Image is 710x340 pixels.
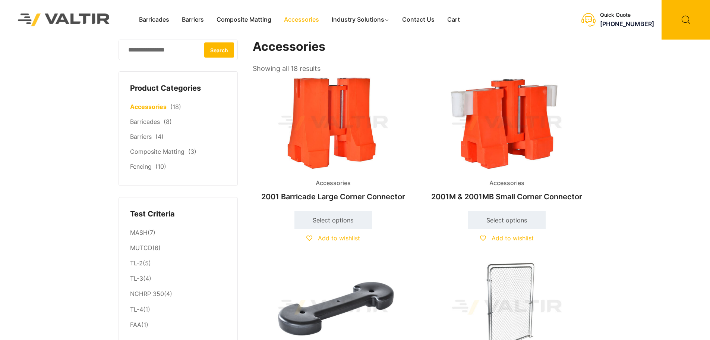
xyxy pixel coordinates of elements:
[484,178,530,189] span: Accessories
[130,225,226,240] li: (7)
[480,234,534,242] a: Add to wishlist
[130,103,167,110] a: Accessories
[130,209,226,220] h4: Test Criteria
[310,178,356,189] span: Accessories
[8,4,120,35] img: Valtir Rentals
[204,42,234,57] button: Search
[133,14,176,25] a: Barricades
[170,103,181,110] span: (18)
[253,62,321,75] p: Showing all 18 results
[130,148,184,155] a: Composite Matting
[468,211,546,229] a: Select options for “2001M & 2001MB Small Corner Connector”
[130,306,143,313] a: TL-4
[188,148,196,155] span: (3)
[130,244,152,252] a: MUTCD
[492,234,534,242] span: Add to wishlist
[130,317,226,331] li: (1)
[130,241,226,256] li: (6)
[130,287,226,302] li: (4)
[396,14,441,25] a: Contact Us
[600,20,654,28] a: [PHONE_NUMBER]
[210,14,278,25] a: Composite Matting
[155,133,164,140] span: (4)
[253,75,414,205] a: Accessories2001 Barricade Large Corner Connector
[130,229,148,236] a: MASH
[441,14,466,25] a: Cart
[306,234,360,242] a: Add to wishlist
[426,188,587,205] h2: 2001M & 2001MB Small Corner Connector
[130,118,160,125] a: Barricades
[155,163,166,170] span: (10)
[130,163,152,170] a: Fencing
[130,133,152,140] a: Barriers
[130,302,226,317] li: (1)
[600,12,654,18] div: Quick Quote
[176,14,210,25] a: Barriers
[253,40,588,54] h1: Accessories
[130,275,143,282] a: TL-3
[318,234,360,242] span: Add to wishlist
[130,256,226,271] li: (5)
[130,83,226,94] h4: Product Categories
[130,290,164,297] a: NCHRP 350
[164,118,172,125] span: (8)
[130,321,141,328] a: FAA
[294,211,372,229] a: Select options for “2001 Barricade Large Corner Connector”
[130,259,143,267] a: TL-2
[253,188,414,205] h2: 2001 Barricade Large Corner Connector
[325,14,396,25] a: Industry Solutions
[426,75,587,205] a: Accessories2001M & 2001MB Small Corner Connector
[130,271,226,287] li: (4)
[278,14,325,25] a: Accessories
